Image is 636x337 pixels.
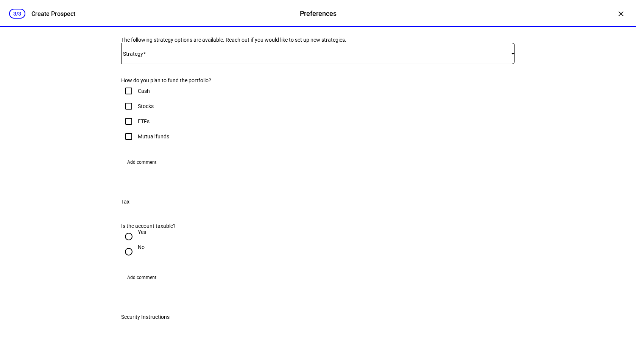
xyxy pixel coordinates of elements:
div: Security Instructions [121,314,170,320]
mat-label: Strategy [123,51,143,57]
div: ETFs [138,118,150,124]
div: Stocks [138,103,154,109]
div: No [138,244,145,250]
div: Cash [138,88,150,94]
div: Preferences [300,9,337,19]
div: Yes [138,229,146,235]
span: Add comment [127,271,156,284]
div: Tax [121,199,129,205]
div: Create Prospect [31,10,75,17]
div: 3/3 [9,9,25,19]
button: Add comment [121,271,162,284]
span: Add comment [127,156,156,168]
div: × [615,8,627,20]
div: Is the account taxable? [121,223,397,229]
button: Add comment [121,156,162,168]
div: Mutual funds [138,133,169,140]
div: The following strategy options are available. Reach out if you would like to set up new strategies. [121,37,397,43]
div: How do you plan to fund the portfolio? [121,77,397,83]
